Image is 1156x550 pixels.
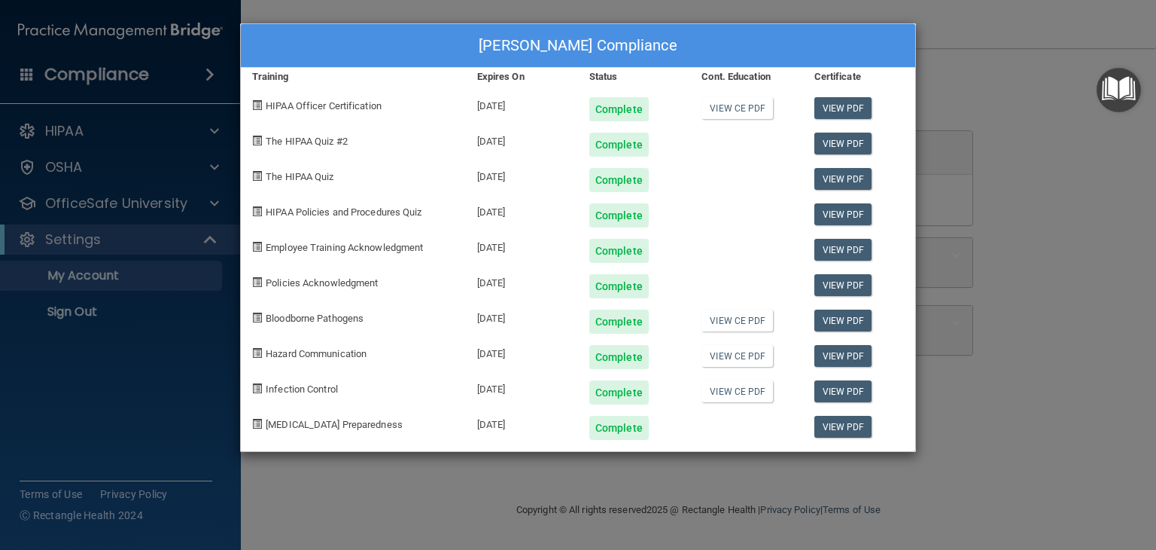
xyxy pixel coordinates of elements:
[814,274,872,296] a: View PDF
[466,334,578,369] div: [DATE]
[241,68,466,86] div: Training
[266,277,378,289] span: Policies Acknowledgment
[266,171,333,182] span: The HIPAA Quiz
[466,298,578,334] div: [DATE]
[466,192,578,228] div: [DATE]
[814,203,872,225] a: View PDF
[266,206,421,218] span: HIPAA Policies and Procedures Quiz
[589,274,649,298] div: Complete
[266,242,423,253] span: Employee Training Acknowledgment
[466,86,578,121] div: [DATE]
[814,97,872,119] a: View PDF
[803,68,915,86] div: Certificate
[466,369,578,405] div: [DATE]
[701,97,773,119] a: View CE PDF
[466,263,578,298] div: [DATE]
[701,310,773,332] a: View CE PDF
[690,68,802,86] div: Cont. Education
[701,345,773,367] a: View CE PDF
[814,345,872,367] a: View PDF
[589,416,649,440] div: Complete
[266,136,348,147] span: The HIPAA Quiz #2
[1097,68,1141,112] button: Open Resource Center
[589,168,649,192] div: Complete
[589,203,649,228] div: Complete
[814,239,872,261] a: View PDF
[466,121,578,157] div: [DATE]
[466,157,578,192] div: [DATE]
[589,97,649,121] div: Complete
[589,239,649,263] div: Complete
[814,416,872,438] a: View PDF
[466,68,578,86] div: Expires On
[814,168,872,190] a: View PDF
[814,310,872,332] a: View PDF
[466,228,578,263] div: [DATE]
[578,68,690,86] div: Status
[589,380,649,405] div: Complete
[589,345,649,369] div: Complete
[701,380,773,402] a: View CE PDF
[266,348,367,359] span: Hazard Communication
[589,310,649,334] div: Complete
[266,100,382,112] span: HIPAA Officer Certification
[814,133,872,154] a: View PDF
[466,405,578,440] div: [DATE]
[266,383,338,395] span: Infection Control
[266,313,364,324] span: Bloodborne Pathogens
[241,24,915,68] div: [PERSON_NAME] Compliance
[814,380,872,402] a: View PDF
[266,419,403,430] span: [MEDICAL_DATA] Preparedness
[589,133,649,157] div: Complete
